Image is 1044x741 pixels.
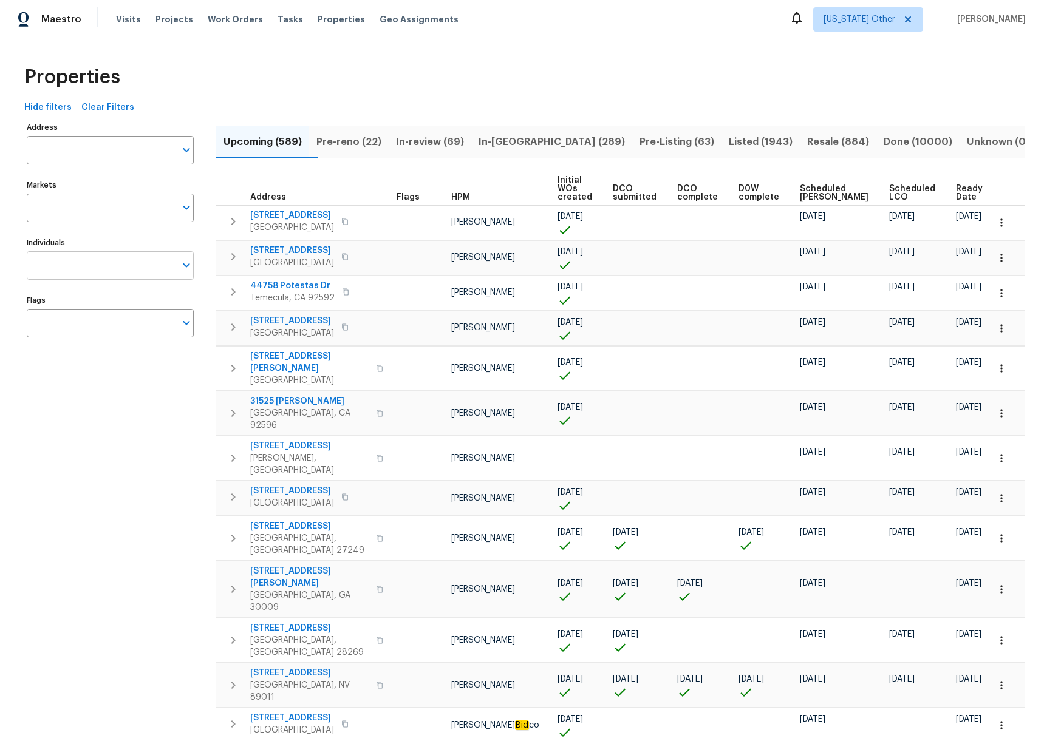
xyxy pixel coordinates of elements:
span: [PERSON_NAME], [GEOGRAPHIC_DATA] [250,452,369,476]
button: Open [178,141,195,158]
span: [DATE] [889,448,915,456]
span: Flags [397,193,420,201]
span: [DATE] [956,715,981,723]
span: [PERSON_NAME] [451,494,515,502]
span: Resale (884) [807,134,869,151]
span: Maestro [41,13,81,25]
span: [GEOGRAPHIC_DATA] [250,374,369,387]
span: [DATE] [889,212,915,221]
span: [GEOGRAPHIC_DATA] [250,222,334,234]
span: In-[GEOGRAPHIC_DATA] (289) [479,134,625,151]
span: [DATE] [800,212,825,221]
span: [PERSON_NAME] [451,681,515,689]
span: [DATE] [889,528,915,536]
span: [PERSON_NAME] [952,13,1026,25]
span: [GEOGRAPHIC_DATA], [GEOGRAPHIC_DATA] 27249 [250,532,369,557]
span: [DATE] [889,488,915,496]
span: [DATE] [613,675,638,683]
span: [DATE] [800,715,825,723]
span: Scheduled LCO [889,184,935,201]
span: Ready Date [956,184,983,201]
span: [DATE] [956,318,981,327]
span: [PERSON_NAME] [451,288,515,297]
span: [DATE] [889,318,915,327]
span: Pre-Listing (63) [640,134,714,151]
label: Flags [27,297,194,304]
span: [STREET_ADDRESS] [250,667,369,679]
span: [DATE] [613,630,638,638]
span: [DATE] [677,579,703,587]
span: [DATE] [800,528,825,536]
span: [PERSON_NAME] [451,364,515,373]
span: [DATE] [558,528,583,536]
span: [DATE] [800,448,825,456]
span: [DATE] [613,579,638,587]
span: [DATE] [558,630,583,638]
span: Pre-reno (22) [316,134,381,151]
span: Unknown (0) [967,134,1029,151]
span: Clear Filters [81,100,134,115]
span: [DATE] [956,488,981,496]
span: [PERSON_NAME] [451,323,515,332]
span: [STREET_ADDRESS] [250,440,369,452]
span: [DATE] [558,675,583,683]
span: DCO complete [677,184,718,201]
span: [STREET_ADDRESS] [250,520,369,532]
span: Geo Assignments [380,13,459,25]
span: [DATE] [956,579,981,587]
span: [GEOGRAPHIC_DATA] [250,497,334,509]
span: Listed (1943) [729,134,793,151]
span: [DATE] [889,403,915,411]
span: [PERSON_NAME] [451,585,515,594]
span: [DATE] [800,675,825,683]
span: [GEOGRAPHIC_DATA], CA 92596 [250,407,369,431]
span: [PERSON_NAME] [451,253,515,262]
span: [PERSON_NAME] [451,534,515,543]
span: [PERSON_NAME] [451,409,515,418]
button: Open [178,199,195,216]
span: 31525 [PERSON_NAME] [250,395,369,407]
span: HPM [451,193,470,201]
span: [PERSON_NAME] [451,454,515,462]
button: Clear Filters [77,96,139,119]
span: [DATE] [800,283,825,291]
button: Open [178,314,195,331]
label: Individuals [27,239,194,246]
span: [DATE] [677,675,703,683]
span: [STREET_ADDRESS][PERSON_NAME] [250,350,369,374]
span: [DATE] [956,403,981,411]
span: [STREET_ADDRESS] [250,622,369,634]
span: [DATE] [739,528,764,536]
span: Visits [116,13,141,25]
span: [GEOGRAPHIC_DATA], GA 30009 [250,589,369,614]
span: [DATE] [956,248,981,256]
span: [GEOGRAPHIC_DATA] [250,724,334,736]
span: Work Orders [208,13,263,25]
span: Temecula, CA 92592 [250,292,335,304]
span: Projects [155,13,193,25]
span: [DATE] [889,630,915,638]
span: [DATE] [558,318,583,327]
span: [DATE] [558,715,583,723]
span: [PERSON_NAME] [451,636,515,645]
span: [DATE] [558,358,583,367]
span: Properties [24,71,120,83]
span: [DATE] [558,283,583,291]
span: Done (10000) [884,134,952,151]
span: 44758 Potestas Dr [250,280,335,292]
span: Address [250,193,286,201]
span: Upcoming (589) [223,134,302,151]
span: [STREET_ADDRESS] [250,712,334,724]
span: [DATE] [800,318,825,327]
span: In-review (69) [396,134,464,151]
span: [PERSON_NAME] co [451,720,539,730]
span: [DATE] [889,283,915,291]
span: [DATE] [558,248,583,256]
span: [DATE] [613,528,638,536]
span: [DATE] [558,403,583,411]
span: [STREET_ADDRESS] [250,245,334,257]
span: [GEOGRAPHIC_DATA] [250,327,334,339]
span: [GEOGRAPHIC_DATA] [250,257,334,269]
span: [DATE] [800,403,825,411]
span: [PERSON_NAME] [451,218,515,226]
